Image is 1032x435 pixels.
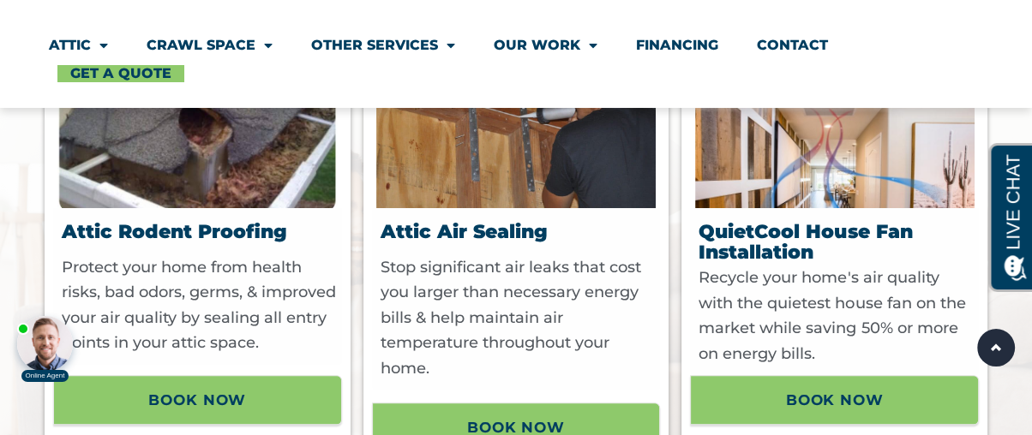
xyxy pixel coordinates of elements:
[148,385,246,414] span: Book now
[636,26,718,65] a: Financing
[381,222,657,242] h3: Attic Air Sealing
[381,255,657,382] p: Stop significant air leaks that cost you larger than necessary energy bills & help maintain air t...
[42,14,138,35] span: Opens a chat window
[147,26,273,65] a: Crawl Space
[57,65,184,82] a: Get A Quote
[9,255,283,384] iframe: Chat Invitation
[690,375,979,425] a: Book now
[49,26,983,82] nav: Menu
[786,385,884,414] span: Book now
[757,26,828,65] a: Contact
[699,265,975,366] p: Recycle your home's air quality with the quietest house fan on the market while saving 50% or mor...
[49,26,108,65] a: Attic
[376,12,656,208] img: attic air sealing services in san francisco california performed by atticare usa
[53,375,342,425] a: Book now
[311,26,455,65] a: Other Services
[494,26,597,65] a: Our Work
[699,222,975,263] h3: QuietCool House Fan Installation
[62,222,338,242] h3: Attic Rodent Proofing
